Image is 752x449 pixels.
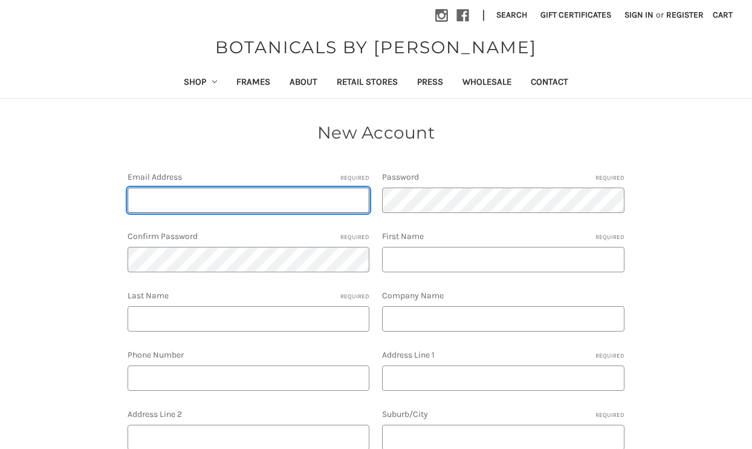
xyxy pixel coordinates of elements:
[174,68,227,98] a: Shop
[453,68,521,98] a: Wholesale
[128,289,370,302] label: Last Name
[382,171,624,183] label: Password
[595,411,624,420] small: Required
[280,68,327,98] a: About
[327,68,407,98] a: Retail Stores
[340,174,369,183] small: Required
[128,230,370,243] label: Confirm Password
[595,233,624,242] small: Required
[521,68,578,98] a: Contact
[382,289,624,302] label: Company Name
[655,8,665,21] span: or
[407,68,453,98] a: Press
[340,292,369,301] small: Required
[340,233,369,242] small: Required
[128,349,370,361] label: Phone Number
[595,174,624,183] small: Required
[13,120,739,145] h1: New Account
[713,10,733,20] span: Cart
[128,171,370,183] label: Email Address
[595,352,624,361] small: Required
[227,68,280,98] a: Frames
[209,34,543,60] a: BOTANICALS BY [PERSON_NAME]
[382,408,624,421] label: Suburb/City
[382,230,624,243] label: First Name
[478,6,490,25] li: |
[382,349,624,361] label: Address Line 1
[128,408,370,421] label: Address Line 2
